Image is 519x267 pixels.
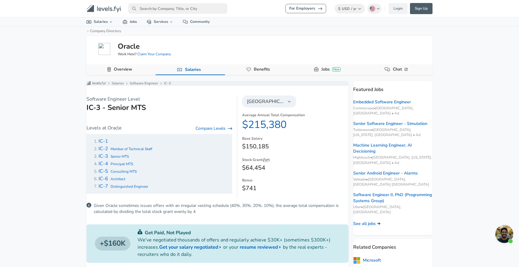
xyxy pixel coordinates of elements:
[183,65,203,75] a: Salaries
[94,203,348,215] p: Given Oracle sometimes issues offers with an irregular vesting schedule (40%, 30%, 20%, 10%), the...
[390,64,411,74] a: Chat
[99,168,108,174] span: IC-5
[242,156,348,163] dt: Stock Grant ( )
[138,236,340,258] p: We've negotiated thousands of offers and regularly achieve $30K+ (sometimes $300K+) increases. or...
[99,175,108,182] span: IC-6
[242,118,348,131] dd: $215,380
[99,168,137,174] a: IC-5Consulting MTS
[353,127,432,138] span: Turbineone • [GEOGRAPHIC_DATA], [US_STATE], [GEOGRAPHIC_DATA] • Ad
[196,126,232,132] a: Compare Levels
[353,81,432,93] p: Featured Jobs
[285,4,326,13] a: For Employers
[111,162,133,166] span: Principal MTS
[118,52,171,57] span: Work Here?
[111,64,135,74] a: Overview
[353,257,360,264] img: microsoftlogo.png
[111,147,152,151] span: Member of Technical Staff
[128,3,227,14] input: Search by Company, Title, or City
[79,2,440,15] nav: primary
[86,96,232,103] p: Software Engineer Level
[99,153,129,159] a: IC-3Senior MTS
[111,154,129,159] span: Senior MTS
[138,229,340,236] p: Get Paid, Not Played
[410,3,432,14] a: Sign Up
[86,64,432,75] div: Company Data Navigation
[164,81,171,86] a: IC-3
[99,138,108,144] span: IC-1
[353,106,432,116] span: Commscope • [GEOGRAPHIC_DATA], [GEOGRAPHIC_DATA] • Ad
[111,177,125,181] span: Architect
[353,239,432,251] p: Related Companies
[118,41,140,51] h5: Oracle
[353,170,418,176] a: Senior Android Engineer - Alarms
[370,6,375,11] img: English (US)
[353,177,432,187] span: Verkada • [GEOGRAPHIC_DATA], [GEOGRAPHIC_DATA] [GEOGRAPHIC_DATA]
[99,176,125,182] a: IC-6Architect
[242,177,348,184] dt: Bonus
[242,136,348,142] dt: Base Salary
[142,17,178,26] a: Services
[495,225,513,243] div: Open chat
[332,67,341,71] div: New
[99,184,148,189] a: IC-7Distinguished Engineer
[389,3,408,14] a: Login
[99,160,108,167] span: IC-4
[130,81,158,86] a: Software Engineer
[86,103,232,112] h1: IC-3 - Senior MTS
[111,184,148,189] span: Distinguished Engineer
[98,43,110,55] img: oracle.com
[242,142,348,151] dd: $150,185
[159,244,223,251] a: Get your salary negotiated
[353,192,432,204] a: Software Engineer II, PhD (Programming Systems Group)
[338,6,340,11] span: $
[138,229,142,234] img: svg+xml;base64,PHN2ZyB4bWxucz0iaHR0cDovL3d3dy53My5vcmcvMjAwMC9zdmciIGZpbGw9IiMwYzU0NjAiIHZpZXdCb3...
[367,4,382,14] button: English (US)
[240,244,283,251] a: resume reviewed
[353,221,381,227] a: See all jobs ➜
[319,64,343,74] a: JobsNew
[353,155,432,165] span: Hightouch • [GEOGRAPHIC_DATA], [US_STATE], [GEOGRAPHIC_DATA] • Ad
[242,163,348,173] dd: $64,454
[86,124,122,132] p: Levels at Oracle
[99,145,108,152] span: IC-2
[335,4,365,14] button: $USD/ yr
[242,112,348,118] dt: Average Annual Total Compensation
[99,146,152,152] a: IC-2Member of Technical Staff
[99,138,111,144] a: IC-1
[178,17,214,26] a: Community
[353,121,427,127] a: Senior Software Engineer - Simulation
[351,6,357,11] span: / yr
[353,99,411,105] a: Embedded Software Engineer
[112,81,124,86] a: Salaries
[99,161,133,167] a: IC-4Principal MTS
[247,98,284,105] span: [GEOGRAPHIC_DATA]
[95,237,130,250] a: $160K
[111,169,137,174] span: Consulting MTS
[342,6,350,11] span: USD
[86,29,121,33] a: ←Company Directory
[99,153,108,159] span: IC-3
[251,64,272,74] a: Benefits
[353,142,432,154] a: Machine Learning Engineer, AI Decisioning
[353,205,432,215] span: Uber • [GEOGRAPHIC_DATA], [GEOGRAPHIC_DATA]
[99,183,108,190] span: IC-7
[118,17,142,26] a: Jobs
[137,52,171,56] a: Claim Your Company
[242,96,296,108] button: [GEOGRAPHIC_DATA]
[242,184,348,193] dd: $741
[353,257,381,264] a: Microsoft
[82,17,118,26] a: Salaries
[264,156,269,163] button: /yr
